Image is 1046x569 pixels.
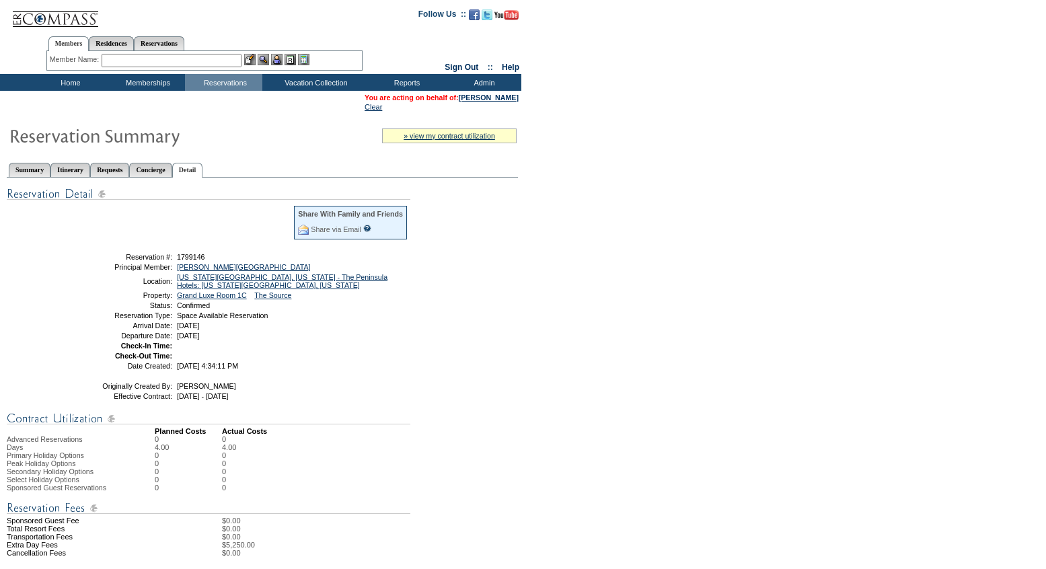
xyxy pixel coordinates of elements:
[30,74,108,91] td: Home
[9,163,50,177] a: Summary
[7,484,106,492] span: Sponsored Guest Reservations
[222,459,236,467] td: 0
[50,163,90,177] a: Itinerary
[76,311,172,319] td: Reservation Type:
[155,427,222,435] td: Planned Costs
[76,392,172,400] td: Effective Contract:
[262,74,367,91] td: Vacation Collection
[7,533,155,541] td: Transportation Fees
[185,74,262,91] td: Reservations
[222,484,236,492] td: 0
[418,8,466,24] td: Follow Us ::
[7,443,23,451] span: Days
[48,36,89,51] a: Members
[222,525,518,533] td: $0.00
[254,291,291,299] a: The Source
[76,362,172,370] td: Date Created:
[7,500,410,517] img: Reservation Fees
[7,435,83,443] span: Advanced Reservations
[172,163,203,178] a: Detail
[7,525,155,533] td: Total Resort Fees
[222,517,518,525] td: $0.00
[155,476,222,484] td: 0
[285,54,296,65] img: Reservations
[134,36,184,50] a: Reservations
[365,93,519,102] span: You are acting on behalf of:
[258,54,269,65] img: View
[444,74,521,91] td: Admin
[108,74,185,91] td: Memberships
[9,122,278,149] img: Reservaton Summary
[7,410,410,427] img: Contract Utilization
[222,476,236,484] td: 0
[7,549,155,557] td: Cancellation Fees
[7,517,155,525] td: Sponsored Guest Fee
[76,382,172,390] td: Originally Created By:
[76,301,172,309] td: Status:
[222,467,236,476] td: 0
[177,382,236,390] span: [PERSON_NAME]
[76,332,172,340] td: Departure Date:
[90,163,129,177] a: Requests
[7,459,75,467] span: Peak Holiday Options
[222,451,236,459] td: 0
[155,467,222,476] td: 0
[488,63,493,72] span: ::
[7,541,155,549] td: Extra Day Fees
[244,54,256,65] img: b_edit.gif
[177,253,205,261] span: 1799146
[177,332,200,340] span: [DATE]
[7,467,94,476] span: Secondary Holiday Options
[89,36,134,50] a: Residences
[469,13,480,22] a: Become our fan on Facebook
[155,484,222,492] td: 0
[222,549,518,557] td: $0.00
[311,225,361,233] a: Share via Email
[155,451,222,459] td: 0
[459,93,519,102] a: [PERSON_NAME]
[76,291,172,299] td: Property:
[7,476,79,484] span: Select Holiday Options
[298,210,403,218] div: Share With Family and Friends
[404,132,495,140] a: » view my contract utilization
[502,63,519,72] a: Help
[445,63,478,72] a: Sign Out
[177,291,247,299] a: Grand Luxe Room 1C
[177,362,238,370] span: [DATE] 4:34:11 PM
[129,163,172,177] a: Concierge
[177,263,311,271] a: [PERSON_NAME][GEOGRAPHIC_DATA]
[76,263,172,271] td: Principal Member:
[222,435,236,443] td: 0
[155,443,222,451] td: 4.00
[298,54,309,65] img: b_calculator.gif
[7,186,410,202] img: Reservation Detail
[177,301,210,309] span: Confirmed
[115,352,172,360] strong: Check-Out Time:
[177,321,200,330] span: [DATE]
[7,451,84,459] span: Primary Holiday Options
[177,311,268,319] span: Space Available Reservation
[177,273,387,289] a: [US_STATE][GEOGRAPHIC_DATA], [US_STATE] - The Peninsula Hotels: [US_STATE][GEOGRAPHIC_DATA], [US_...
[222,443,236,451] td: 4.00
[222,427,518,435] td: Actual Costs
[121,342,172,350] strong: Check-In Time:
[177,392,229,400] span: [DATE] - [DATE]
[494,10,519,20] img: Subscribe to our YouTube Channel
[469,9,480,20] img: Become our fan on Facebook
[494,13,519,22] a: Subscribe to our YouTube Channel
[365,103,382,111] a: Clear
[482,9,492,20] img: Follow us on Twitter
[50,54,102,65] div: Member Name:
[271,54,283,65] img: Impersonate
[76,273,172,289] td: Location:
[482,13,492,22] a: Follow us on Twitter
[222,533,518,541] td: $0.00
[222,541,518,549] td: $5,250.00
[367,74,444,91] td: Reports
[363,225,371,232] input: What is this?
[76,253,172,261] td: Reservation #:
[155,459,222,467] td: 0
[76,321,172,330] td: Arrival Date:
[155,435,222,443] td: 0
